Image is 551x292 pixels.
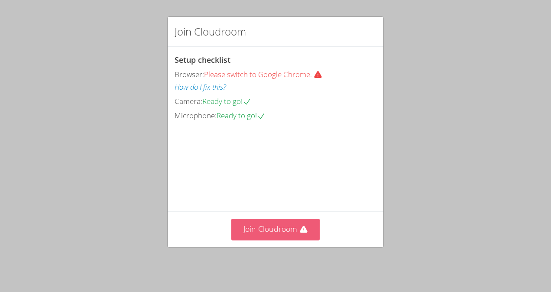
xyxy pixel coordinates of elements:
h2: Join Cloudroom [175,24,246,39]
span: Microphone: [175,110,217,120]
span: Ready to go! [202,96,251,106]
span: Browser: [175,69,204,79]
span: Please switch to Google Chrome. [204,69,326,79]
span: Camera: [175,96,202,106]
span: Ready to go! [217,110,266,120]
button: Join Cloudroom [231,219,320,240]
span: Setup checklist [175,55,230,65]
button: How do I fix this? [175,81,226,94]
